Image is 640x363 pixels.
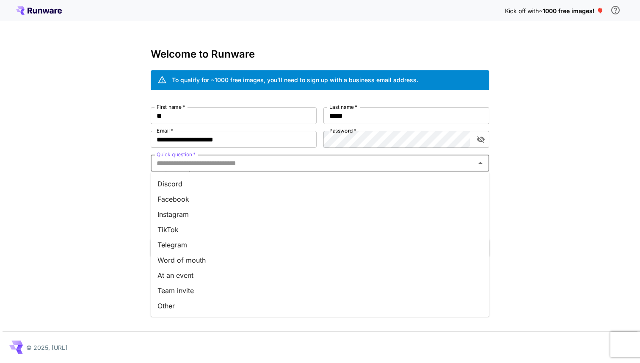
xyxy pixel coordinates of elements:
span: Kick off with [505,7,539,14]
span: ~1000 free images! 🎈 [539,7,604,14]
label: Last name [329,103,357,111]
p: © 2025, [URL] [26,343,67,352]
li: Discord [151,176,489,191]
div: To qualify for ~1000 free images, you’ll need to sign up with a business email address. [172,75,418,84]
label: First name [157,103,185,111]
label: Email [157,127,173,134]
label: Quick question [157,151,196,158]
li: Team invite [151,283,489,298]
li: At an event [151,268,489,283]
li: Word of mouth [151,252,489,268]
button: In order to qualify for free credit, you need to sign up with a business email address and click ... [607,2,624,19]
h3: Welcome to Runware [151,48,489,60]
li: TikTok [151,222,489,237]
li: Instagram [151,207,489,222]
button: Close [474,157,486,169]
li: Other [151,298,489,313]
li: Facebook [151,191,489,207]
li: Telegram [151,237,489,252]
button: toggle password visibility [473,132,488,147]
label: Password [329,127,356,134]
